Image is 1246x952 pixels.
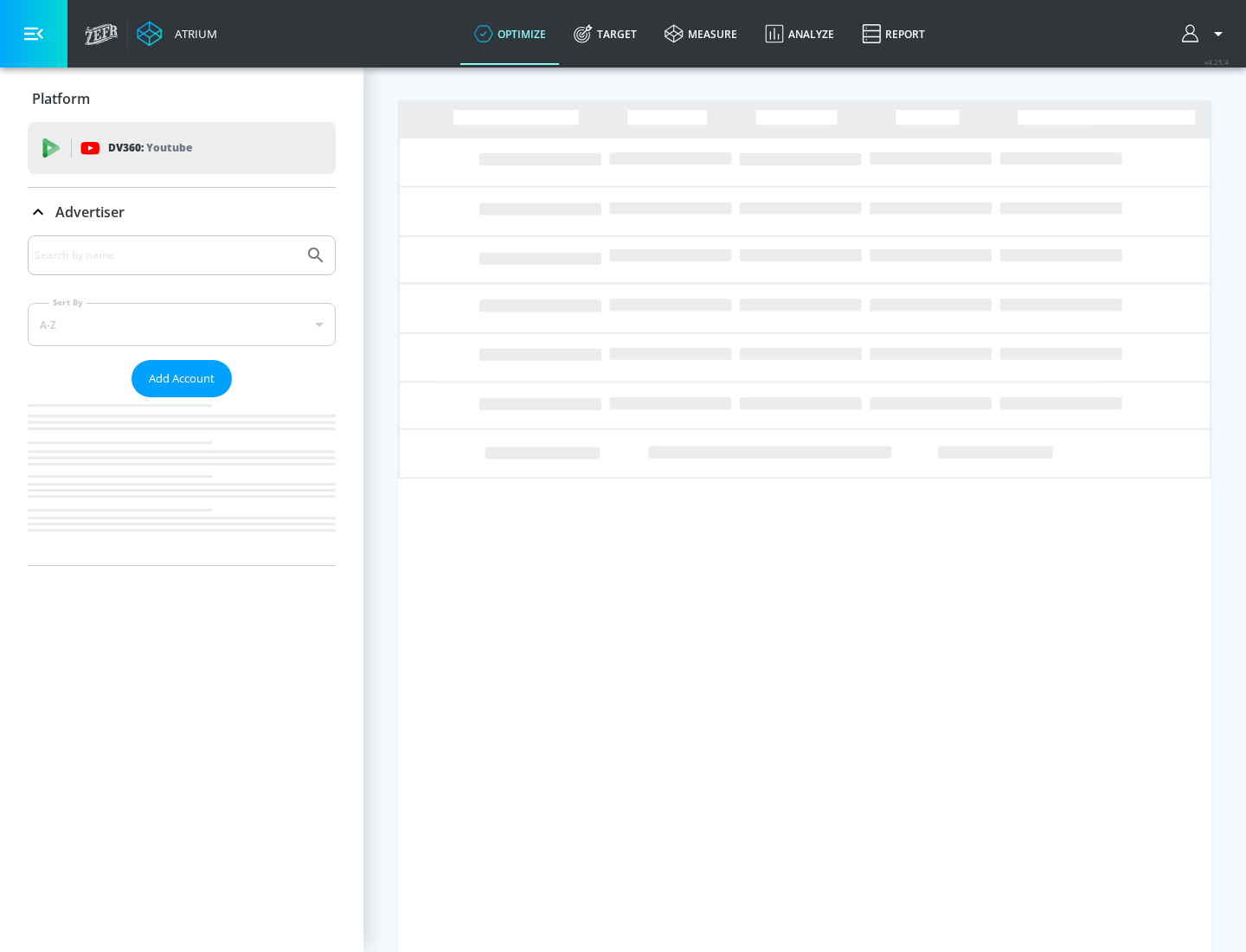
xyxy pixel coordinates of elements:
div: Atrium [168,26,217,42]
p: Youtube [146,138,192,157]
a: optimize [460,3,560,65]
nav: list of Advertiser [28,397,336,565]
p: Advertiser [55,203,125,222]
div: Platform [28,74,336,123]
a: Atrium [137,21,217,47]
p: DV360: [108,138,192,158]
a: Report [848,3,939,65]
p: Platform [32,89,90,108]
a: Analyze [751,3,848,65]
input: Search by name [35,244,297,267]
button: Add Account [132,360,232,397]
a: measure [651,3,751,65]
span: Add Account [149,369,215,389]
span: v 4.25.4 [1204,57,1229,67]
div: Advertiser [28,235,336,565]
div: Advertiser [28,188,336,236]
a: Target [560,3,651,65]
label: Sort By [49,297,87,308]
div: A-Z [28,303,336,346]
div: DV360: Youtube [28,122,336,174]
